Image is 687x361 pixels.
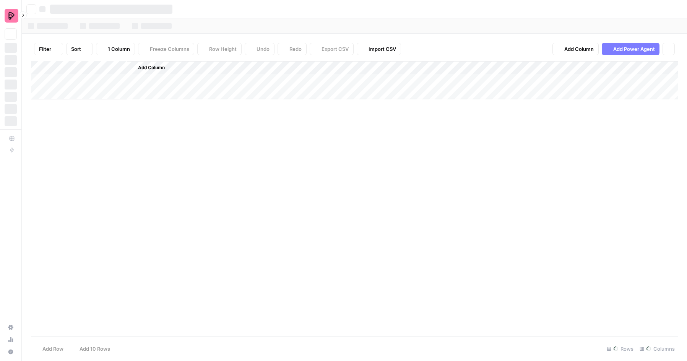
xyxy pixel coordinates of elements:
div: Columns [637,343,678,355]
button: 1 Column [96,43,135,55]
span: Sort [71,45,81,53]
button: Sort [66,43,93,55]
span: Add Row [42,345,63,353]
button: Help + Support [5,346,17,358]
span: Redo [289,45,302,53]
button: Undo [245,43,274,55]
span: Filter [39,45,51,53]
span: Add Column [138,64,165,71]
a: Settings [5,321,17,333]
span: Row Height [209,45,237,53]
button: Freeze Columns [138,43,194,55]
button: Add Column [552,43,599,55]
button: Export CSV [310,43,354,55]
button: Add 10 Rows [68,343,115,355]
button: Add Power Agent [602,43,659,55]
button: Row Height [197,43,242,55]
button: Redo [278,43,307,55]
button: Import CSV [357,43,401,55]
div: Rows [604,343,637,355]
img: Preply Logo [5,9,18,23]
button: Filter [34,43,63,55]
span: Add Column [564,45,594,53]
button: Add Column [128,63,168,73]
span: 1 Column [108,45,130,53]
span: Export CSV [322,45,349,53]
span: Undo [257,45,270,53]
span: Import CSV [369,45,396,53]
button: Workspace: Preply [5,6,17,25]
span: Add Power Agent [613,45,655,53]
a: Usage [5,333,17,346]
span: Freeze Columns [150,45,189,53]
span: Add 10 Rows [80,345,110,353]
button: Add Row [31,343,68,355]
